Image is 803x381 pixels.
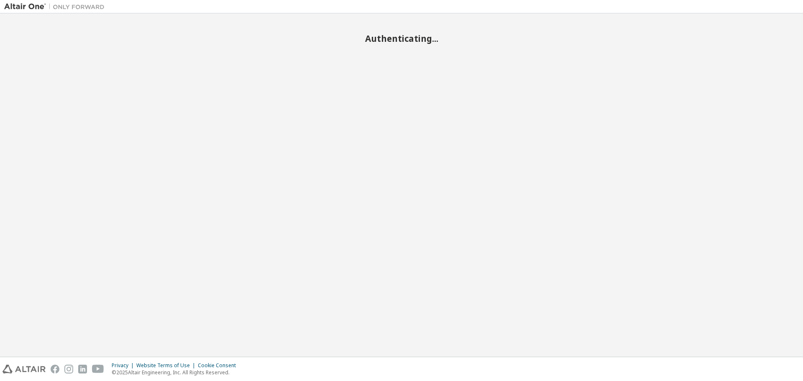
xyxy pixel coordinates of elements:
img: linkedin.svg [78,365,87,373]
img: facebook.svg [51,365,59,373]
div: Cookie Consent [198,362,241,369]
img: altair_logo.svg [3,365,46,373]
img: instagram.svg [64,365,73,373]
img: Altair One [4,3,109,11]
div: Privacy [112,362,136,369]
div: Website Terms of Use [136,362,198,369]
h2: Authenticating... [4,33,799,44]
p: © 2025 Altair Engineering, Inc. All Rights Reserved. [112,369,241,376]
img: youtube.svg [92,365,104,373]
